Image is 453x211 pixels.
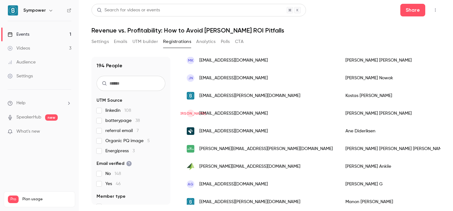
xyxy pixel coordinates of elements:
span: [EMAIL_ADDRESS][DOMAIN_NAME] [199,110,268,117]
span: Organic PQ image [105,138,150,144]
h6: Sympower [23,7,46,14]
span: [EMAIL_ADDRESS][DOMAIN_NAME] [199,181,268,188]
img: vardar.no [187,163,194,170]
span: 108 [124,108,131,113]
div: [PERSON_NAME] [PERSON_NAME] [339,51,452,69]
div: Audience [8,59,36,65]
div: [PERSON_NAME] Nowak [339,69,452,87]
span: Email verified [97,160,132,167]
div: [PERSON_NAME] Ankile [339,158,452,175]
button: Share [400,4,425,16]
span: 148 [115,172,121,176]
div: [PERSON_NAME] [PERSON_NAME] [PERSON_NAME] [339,140,452,158]
span: What's new [16,128,40,135]
h1: 194 People [97,62,122,69]
span: Help [16,100,26,106]
span: New [105,203,125,210]
div: Search for videos or events [97,7,160,14]
img: sympower.net [187,92,194,99]
img: sympower.net [187,198,194,206]
button: Polls [221,37,230,47]
span: [PERSON_NAME][EMAIL_ADDRESS][PERSON_NAME][DOMAIN_NAME] [199,146,333,152]
span: [EMAIL_ADDRESS][DOMAIN_NAME] [199,75,268,81]
div: Ane Dideriksen [339,122,452,140]
img: Sympower [8,5,18,15]
span: new [45,114,58,121]
img: sferaone.es [187,145,194,153]
button: Emails [114,37,127,47]
span: 5 [147,139,150,143]
span: [PERSON_NAME][EMAIL_ADDRESS][DOMAIN_NAME] [199,163,300,170]
button: Settings [91,37,109,47]
span: AG [188,181,193,187]
div: Videos [8,45,30,51]
div: Events [8,31,29,38]
span: batterypage [105,118,140,124]
button: CTA [235,37,244,47]
span: Yes [105,181,121,187]
span: UTM Source [97,97,122,104]
span: Member type [97,193,126,200]
div: Kostas [PERSON_NAME] [339,87,452,105]
span: No [105,171,121,177]
span: [EMAIL_ADDRESS][PERSON_NAME][DOMAIN_NAME] [199,199,300,205]
div: [PERSON_NAME] [PERSON_NAME] [339,105,452,122]
button: Analytics [196,37,216,47]
div: Manon [PERSON_NAME] [339,193,452,211]
span: 3 [132,149,135,153]
button: UTM builder [132,37,158,47]
span: linkedin [105,107,131,114]
button: Registrations [163,37,191,47]
div: Settings [8,73,33,79]
span: Pro [8,196,19,203]
span: JN [188,75,193,81]
span: 7 [137,129,139,133]
div: [PERSON_NAME] G [339,175,452,193]
span: 156 [118,204,125,209]
span: Energipress [105,148,135,154]
a: SpeakerHub [16,114,41,121]
img: hafslund.no [187,127,194,135]
span: Plan usage [22,197,71,202]
span: 46 [116,182,121,186]
span: [PERSON_NAME] [176,111,206,116]
span: [EMAIL_ADDRESS][DOMAIN_NAME] [199,128,268,135]
span: [EMAIL_ADDRESS][PERSON_NAME][DOMAIN_NAME] [199,93,300,99]
span: referral email [105,128,139,134]
span: [EMAIL_ADDRESS][DOMAIN_NAME] [199,57,268,64]
iframe: Noticeable Trigger [64,129,71,135]
h1: Revenue vs. Profitability: How to Avoid [PERSON_NAME] ROI Pitfalls [91,27,440,34]
span: MK [188,57,193,63]
li: help-dropdown-opener [8,100,71,106]
span: 38 [135,118,140,123]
